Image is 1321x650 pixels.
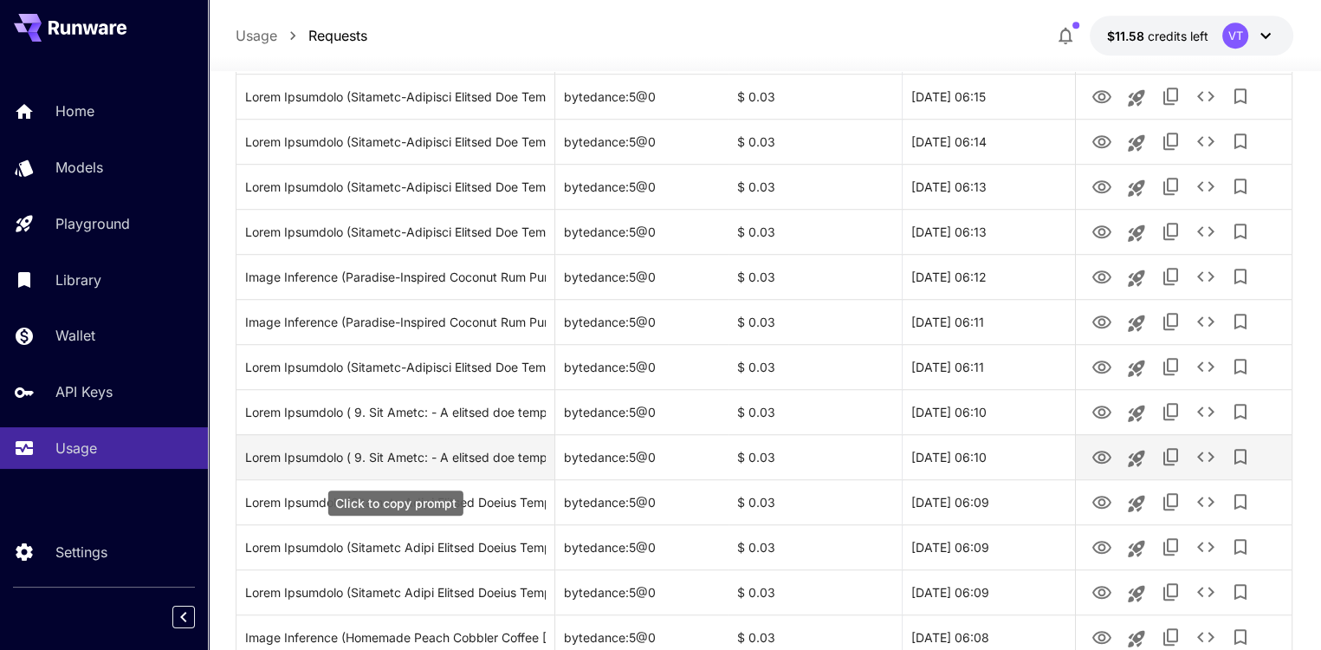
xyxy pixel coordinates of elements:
div: 29 Sep, 2025 06:13 [902,209,1075,254]
button: See details [1188,394,1223,429]
span: $11.58 [1107,29,1148,43]
button: Collapse sidebar [172,606,195,628]
div: bytedance:5@0 [555,344,728,389]
div: $ 0.03 [728,569,902,614]
button: View [1085,348,1119,384]
div: Click to copy prompt [245,525,546,569]
div: Click to copy prompt [245,390,546,434]
button: See details [1188,575,1223,609]
div: bytedance:5@0 [555,254,728,299]
button: $11.58072VT [1090,16,1293,55]
div: 29 Sep, 2025 06:15 [902,74,1075,119]
p: Requests [308,25,367,46]
div: bytedance:5@0 [555,119,728,164]
button: Copy TaskUUID [1154,530,1188,564]
div: 29 Sep, 2025 06:09 [902,569,1075,614]
div: $ 0.03 [728,434,902,479]
div: Click to copy prompt [245,435,546,479]
div: Click to copy prompt [245,345,546,389]
button: View [1085,574,1119,609]
button: Launch in playground [1119,126,1154,160]
div: Click to copy prompt [245,165,546,209]
div: bytedance:5@0 [555,209,728,254]
div: $ 0.03 [728,389,902,434]
div: $ 0.03 [728,164,902,209]
button: Launch in playground [1119,486,1154,521]
div: Click to copy prompt [245,75,546,119]
button: See details [1188,124,1223,159]
div: 29 Sep, 2025 06:11 [902,344,1075,389]
div: Collapse sidebar [185,601,208,633]
button: View [1085,393,1119,429]
div: 29 Sep, 2025 06:10 [902,434,1075,479]
button: Copy TaskUUID [1154,214,1188,249]
button: View [1085,168,1119,204]
button: Add to library [1223,124,1258,159]
p: Library [55,270,101,290]
div: bytedance:5@0 [555,434,728,479]
div: 29 Sep, 2025 06:14 [902,119,1075,164]
div: bytedance:5@0 [555,569,728,614]
p: API Keys [55,381,113,402]
div: 29 Sep, 2025 06:11 [902,299,1075,344]
button: Launch in playground [1119,306,1154,341]
button: Add to library [1223,79,1258,114]
button: Copy TaskUUID [1154,349,1188,384]
button: Add to library [1223,484,1258,519]
button: Add to library [1223,259,1258,294]
div: $ 0.03 [728,479,902,524]
button: Launch in playground [1119,261,1154,296]
span: credits left [1148,29,1208,43]
div: $ 0.03 [728,344,902,389]
button: View [1085,258,1119,294]
div: Click to copy prompt [245,480,546,524]
a: Usage [236,25,277,46]
div: 29 Sep, 2025 06:13 [902,164,1075,209]
button: See details [1188,439,1223,474]
button: View [1085,439,1119,474]
button: See details [1188,349,1223,384]
button: View [1085,213,1119,249]
button: Copy TaskUUID [1154,575,1188,609]
button: Add to library [1223,575,1258,609]
div: bytedance:5@0 [555,164,728,209]
p: Wallet [55,325,95,346]
button: Add to library [1223,169,1258,204]
button: See details [1188,259,1223,294]
div: Click to copy prompt [245,120,546,164]
button: Add to library [1223,530,1258,564]
button: Add to library [1223,349,1258,384]
div: VT [1222,23,1248,49]
button: Launch in playground [1119,396,1154,431]
div: 29 Sep, 2025 06:12 [902,254,1075,299]
button: Copy TaskUUID [1154,394,1188,429]
div: bytedance:5@0 [555,299,728,344]
p: Playground [55,213,130,234]
button: View [1085,78,1119,114]
button: See details [1188,79,1223,114]
div: 29 Sep, 2025 06:10 [902,389,1075,434]
button: Copy TaskUUID [1154,169,1188,204]
button: Launch in playground [1119,171,1154,205]
nav: breadcrumb [236,25,367,46]
p: Settings [55,542,107,562]
div: Click to copy prompt [245,210,546,254]
button: View [1085,529,1119,564]
div: Click to copy prompt [328,491,463,516]
div: $ 0.03 [728,74,902,119]
div: Click to copy prompt [245,255,546,299]
div: Click to copy prompt [245,570,546,614]
div: $ 0.03 [728,524,902,569]
p: Usage [55,438,97,458]
button: Launch in playground [1119,81,1154,115]
button: View [1085,484,1119,519]
div: bytedance:5@0 [555,74,728,119]
button: Copy TaskUUID [1154,124,1188,159]
button: Copy TaskUUID [1154,304,1188,339]
div: bytedance:5@0 [555,389,728,434]
div: bytedance:5@0 [555,479,728,524]
div: $ 0.03 [728,299,902,344]
button: Copy TaskUUID [1154,484,1188,519]
div: $ 0.03 [728,209,902,254]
